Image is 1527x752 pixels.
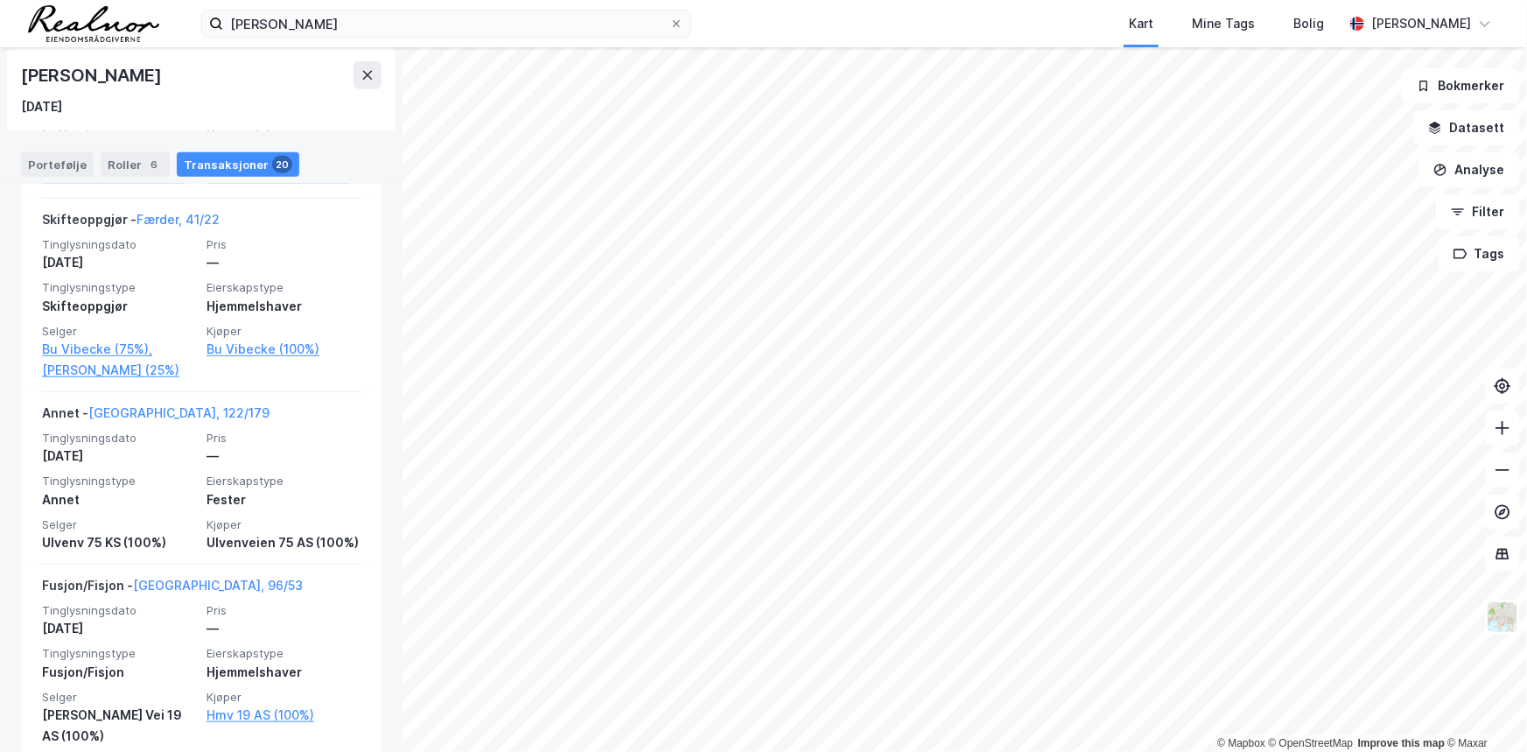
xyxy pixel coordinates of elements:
a: [GEOGRAPHIC_DATA], 122/179 [88,405,270,420]
span: Tinglysningstype [42,474,196,488]
button: Filter [1436,194,1520,229]
div: Fester [207,489,361,510]
a: [PERSON_NAME] (25%) [42,360,196,381]
div: [PERSON_NAME] Vei 19 AS (100%) [42,705,196,747]
span: Kjøper [207,690,361,705]
div: Transaksjoner [177,152,299,177]
a: Bu Vibecke (75%), [42,339,196,360]
span: Selger [42,517,196,532]
span: Selger [42,324,196,339]
span: Pris [207,603,361,618]
button: Datasett [1413,110,1520,145]
div: Annet [42,489,196,510]
a: Hmv 19 AS (100%) [207,705,361,726]
div: Skifteoppgjør - [42,209,220,237]
div: Hjemmelshaver [207,296,361,317]
img: realnor-logo.934646d98de889bb5806.png [28,5,159,42]
span: Tinglysningsdato [42,603,196,618]
a: Bu Vibecke (100%) [207,339,361,360]
img: Z [1486,601,1519,634]
span: Eierskapstype [207,646,361,661]
span: Tinglysningstype [42,646,196,661]
div: Kart [1129,13,1153,34]
div: Roller [101,152,170,177]
a: OpenStreetMap [1269,737,1354,749]
button: Tags [1439,236,1520,271]
span: Tinglysningstype [42,280,196,295]
div: — [207,618,361,639]
span: Selger [42,690,196,705]
span: Tinglysningsdato [42,237,196,252]
a: [GEOGRAPHIC_DATA], 96/53 [133,578,303,593]
div: [DATE] [21,96,62,117]
a: Improve this map [1358,737,1445,749]
span: Tinglysningsdato [42,431,196,446]
span: Pris [207,237,361,252]
div: [PERSON_NAME] [21,61,165,89]
span: Kjøper [207,517,361,532]
div: Fusjon/Fisjon [42,662,196,683]
div: [DATE] [42,446,196,467]
div: 6 [145,156,163,173]
button: Analyse [1418,152,1520,187]
div: 20 [272,156,292,173]
div: Annet - [42,403,270,431]
button: Bokmerker [1402,68,1520,103]
div: [PERSON_NAME] [1371,13,1471,34]
div: Kontrollprogram for chat [1439,668,1527,752]
div: Mine Tags [1192,13,1255,34]
div: Ulvenv 75 KS (100%) [42,532,196,553]
a: Mapbox [1217,737,1265,749]
div: — [207,252,361,273]
div: — [207,446,361,467]
div: Ulvenveien 75 AS (100%) [207,532,361,553]
span: Eierskapstype [207,474,361,488]
span: Eierskapstype [207,280,361,295]
span: Pris [207,431,361,446]
div: Hjemmelshaver [207,662,361,683]
iframe: Chat Widget [1439,668,1527,752]
div: Fusjon/Fisjon - [42,575,303,603]
div: Portefølje [21,152,94,177]
div: [DATE] [42,618,196,639]
div: Bolig [1293,13,1324,34]
div: [DATE] [42,252,196,273]
span: Kjøper [207,324,361,339]
input: Søk på adresse, matrikkel, gårdeiere, leietakere eller personer [223,11,669,37]
div: Skifteoppgjør [42,296,196,317]
a: Færder, 41/22 [137,212,220,227]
